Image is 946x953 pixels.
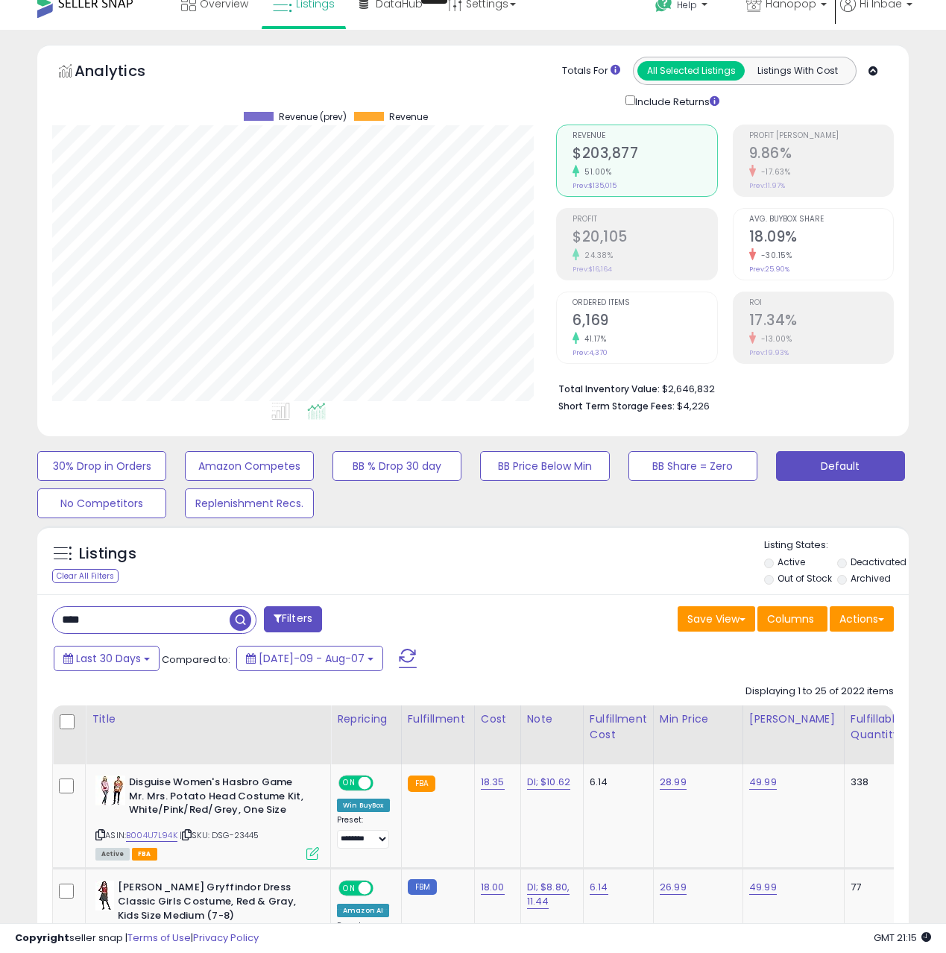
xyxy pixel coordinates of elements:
h2: 17.34% [749,312,893,332]
button: All Selected Listings [637,61,745,81]
a: DI; $8.80, 11.44 [527,880,570,908]
label: Deactivated [851,556,906,568]
img: 51Ww9qj1tDL._SL40_.jpg [95,776,125,805]
a: Privacy Policy [193,931,259,945]
small: -17.63% [756,166,791,177]
div: Fulfillment [408,711,468,727]
small: Prev: 4,370 [573,348,608,357]
a: 49.99 [749,775,777,790]
b: [PERSON_NAME] Gryffindor Dress Classic Girls Costume, Red & Gray, Kids Size Medium (7-8) [118,881,299,926]
span: $4,226 [677,399,710,413]
div: Title [92,711,324,727]
div: Clear All Filters [52,569,119,583]
a: 28.99 [660,775,687,790]
label: Archived [851,572,891,585]
small: Prev: 11.97% [749,181,785,190]
a: DI; $10.62 [527,775,571,790]
small: FBA [408,776,435,792]
button: Default [776,451,905,481]
h2: 9.86% [749,145,893,165]
button: Amazon Competes [185,451,314,481]
button: BB % Drop 30 day [332,451,461,481]
div: 77 [851,881,897,894]
div: Displaying 1 to 25 of 2022 items [745,685,894,699]
button: 30% Drop in Orders [37,451,166,481]
h5: Analytics [75,60,174,85]
span: [DATE]-09 - Aug-07 [259,651,365,666]
div: 6.14 [590,776,642,789]
span: Revenue [389,112,428,122]
div: Preset: [337,815,390,849]
button: No Competitors [37,488,166,518]
small: Prev: 25.90% [749,265,789,274]
span: Profit [573,216,716,224]
span: OFF [371,882,395,895]
button: Replenishment Recs. [185,488,314,518]
small: 51.00% [579,166,611,177]
button: Last 30 Days [54,646,160,671]
div: [PERSON_NAME] [749,711,838,727]
button: BB Price Below Min [480,451,609,481]
span: Columns [767,611,814,626]
label: Out of Stock [778,572,832,585]
span: Ordered Items [573,299,716,307]
button: BB Share = Zero [628,451,757,481]
b: Disguise Women's Hasbro Game Mr. Mrs. Potato Head Costume Kit, White/Pink/Red/Grey, One Size [129,776,310,821]
span: Compared to: [162,652,230,667]
button: Columns [757,606,827,632]
div: Min Price [660,711,737,727]
h2: 18.09% [749,228,893,248]
small: -13.00% [756,333,792,345]
button: [DATE]-09 - Aug-07 [236,646,383,671]
div: Totals For [562,64,620,78]
h2: 6,169 [573,312,716,332]
strong: Copyright [15,931,69,945]
small: 24.38% [579,250,613,261]
span: All listings currently available for purchase on Amazon [95,848,130,861]
a: 6.14 [590,880,608,895]
span: Revenue (prev) [279,112,347,122]
small: -30.15% [756,250,792,261]
h2: $20,105 [573,228,716,248]
div: 338 [851,776,897,789]
div: Include Returns [614,92,737,110]
span: OFF [371,777,395,790]
span: Profit [PERSON_NAME] [749,132,893,140]
li: $2,646,832 [558,379,883,397]
button: Save View [678,606,755,632]
b: Short Term Storage Fees: [558,400,675,412]
div: Amazon AI [337,904,389,917]
div: Fulfillable Quantity [851,711,902,743]
small: Prev: 19.93% [749,348,789,357]
a: 18.00 [481,880,505,895]
small: Prev: $135,015 [573,181,617,190]
a: B004U7L94K [126,829,177,842]
span: ROI [749,299,893,307]
small: 41.17% [579,333,606,345]
button: Filters [264,606,322,632]
p: Listing States: [764,538,909,553]
h2: $203,877 [573,145,716,165]
div: Win BuyBox [337,799,390,812]
span: Avg. Buybox Share [749,216,893,224]
h5: Listings [79,544,136,564]
div: ASIN: [95,776,319,858]
small: Prev: $16,164 [573,265,612,274]
div: Repricing [337,711,395,727]
span: | SKU: DSG-23445 [180,829,259,841]
span: Last 30 Days [76,651,141,666]
small: FBM [408,879,437,895]
a: 49.99 [749,880,777,895]
a: 26.99 [660,880,687,895]
div: seller snap | | [15,931,259,946]
div: Fulfillment Cost [590,711,647,743]
span: Revenue [573,132,716,140]
img: 31wZmIjL9HL._SL40_.jpg [95,881,114,910]
button: Actions [830,606,894,632]
span: ON [340,882,359,895]
b: Total Inventory Value: [558,383,660,395]
span: ON [340,777,359,790]
div: Cost [481,711,514,727]
span: FBA [132,848,157,861]
label: Active [778,556,805,568]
